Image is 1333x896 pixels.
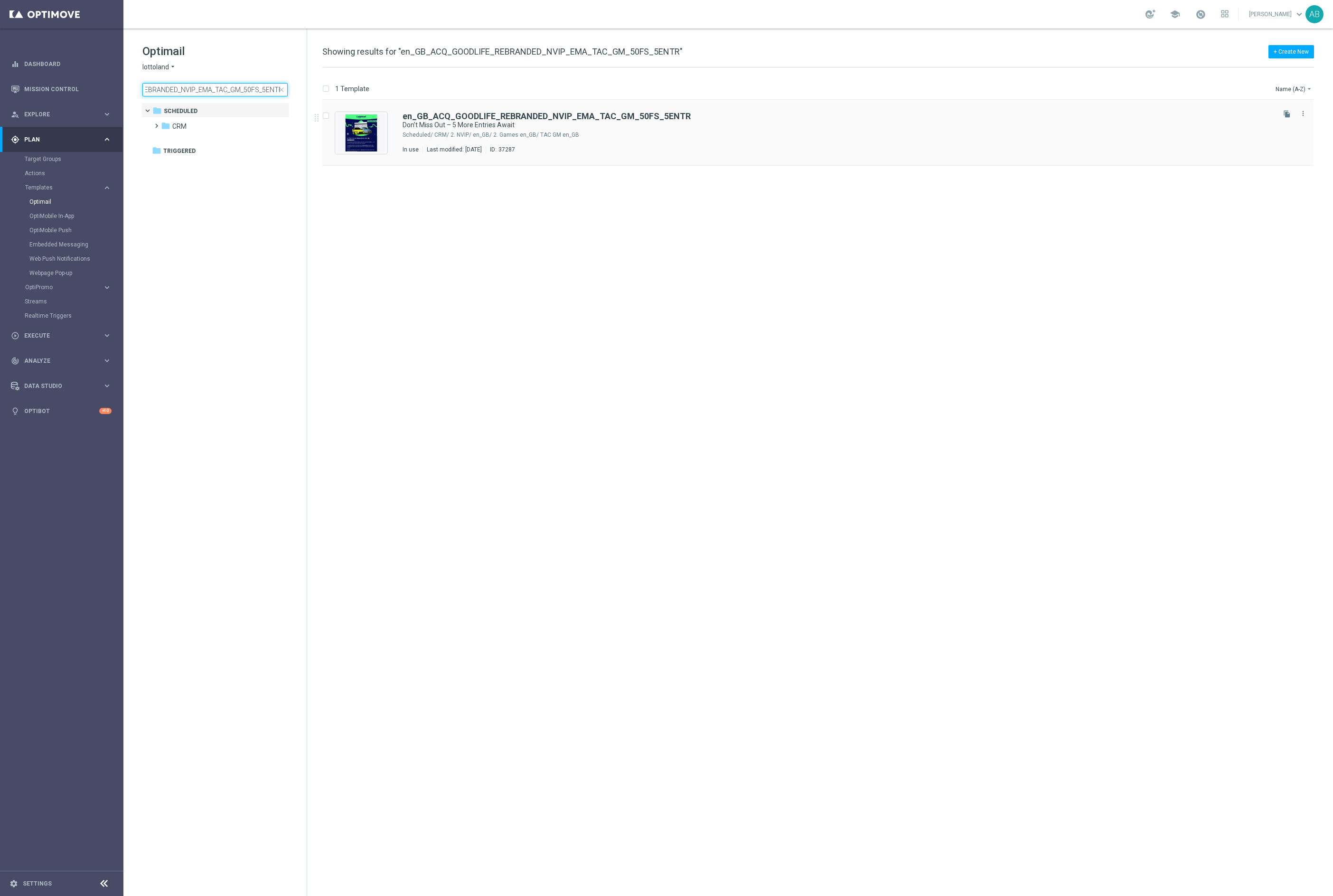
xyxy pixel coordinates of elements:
[103,183,112,192] i: keyboard_arrow_right
[1275,83,1314,94] button: Name (A-Z)arrow_drop_down
[103,381,112,390] i: keyboard_arrow_right
[103,356,112,365] i: keyboard_arrow_right
[403,121,1273,130] div: Don’t Miss Out – 5 More Entries Await
[29,209,122,223] div: OptiMobile In-App
[313,100,1331,166] div: Press SPACE to select this row.
[1281,108,1293,120] button: file_copy
[11,60,19,68] i: equalizer
[403,131,433,139] div: Scheduled/
[10,111,112,118] button: person_search Explore keyboard_arrow_right
[1248,7,1305,21] a: [PERSON_NAME]keyboard_arrow_down
[29,241,99,248] a: Embedded Messaging
[10,60,112,68] button: equalizer Dashboard
[25,284,103,290] div: OptiPromo
[142,63,169,72] span: lottoland
[1299,110,1307,117] i: more_vert
[142,63,177,72] button: lottoland arrow_drop_down
[24,76,112,102] a: Mission Control
[1268,45,1314,58] button: + Create New
[1283,110,1291,118] i: file_copy
[164,107,197,115] span: Scheduled
[10,136,112,143] button: gps_fixed Plan keyboard_arrow_right
[11,331,19,340] i: play_circle_outline
[142,44,288,59] h1: Optimail
[9,879,18,888] i: settings
[25,170,99,177] a: Actions
[24,137,103,142] span: Plan
[25,284,93,290] span: OptiPromo
[10,332,112,340] button: play_circle_outline Execute keyboard_arrow_right
[29,195,122,209] div: Optimail
[25,155,99,163] a: Target Groups
[24,398,99,424] a: Optibot
[25,185,93,190] span: Templates
[163,147,196,155] span: Triggered
[11,76,112,102] div: Mission Control
[25,283,112,291] div: OptiPromo keyboard_arrow_right
[25,298,99,305] a: Streams
[23,881,52,887] a: Settings
[29,266,122,280] div: Webpage Pop-up
[11,382,103,390] div: Data Studio
[11,110,19,119] i: person_search
[25,184,112,191] button: Templates keyboard_arrow_right
[403,146,419,153] div: In use
[29,226,99,234] a: OptiMobile Push
[142,83,288,96] input: Search Template
[169,63,177,72] i: arrow_drop_down
[11,135,19,144] i: gps_fixed
[29,252,122,266] div: Web Push Notifications
[103,110,112,119] i: keyboard_arrow_right
[322,47,683,57] span: Showing results for "en_GB_ACQ_GOODLIFE_REBRANDED_NVIP_EMA_TAC_GM_50FS_5ENTR"
[24,383,103,389] span: Data Studio
[29,198,99,206] a: Optimail
[338,114,385,151] img: 37287.jpeg
[29,269,99,277] a: Webpage Pop-up
[103,135,112,144] i: keyboard_arrow_right
[152,146,161,155] i: folder
[335,85,369,93] p: 1 Template
[486,146,515,153] div: ID:
[29,223,122,237] div: OptiMobile Push
[152,106,162,115] i: folder
[24,51,112,76] a: Dashboard
[11,357,19,365] i: track_changes
[10,407,112,415] button: lightbulb Optibot +10
[11,357,103,365] div: Analyze
[278,86,285,94] span: close
[403,111,691,121] b: en_GB_ACQ_GOODLIFE_REBRANDED_NVIP_EMA_TAC_GM_50FS_5ENTR
[423,146,486,153] div: Last modified: [DATE]
[25,180,122,280] div: Templates
[11,135,103,144] div: Plan
[25,312,99,320] a: Realtime Triggers
[25,309,122,323] div: Realtime Triggers
[498,146,515,153] div: 37287
[25,152,122,166] div: Target Groups
[1305,5,1324,23] div: AB
[10,85,112,93] div: Mission Control
[10,357,112,365] button: track_changes Analyze keyboard_arrow_right
[29,255,99,263] a: Web Push Notifications
[103,283,112,292] i: keyboard_arrow_right
[1305,85,1313,93] i: arrow_drop_down
[25,294,122,309] div: Streams
[103,331,112,340] i: keyboard_arrow_right
[99,408,112,414] div: +10
[1294,9,1305,19] span: keyboard_arrow_down
[10,382,112,390] button: Data Studio keyboard_arrow_right
[24,358,103,364] span: Analyze
[11,51,112,76] div: Dashboard
[11,398,112,424] div: Optibot
[11,407,19,415] i: lightbulb
[1170,9,1180,19] span: school
[1298,108,1308,119] button: more_vert
[25,185,103,190] div: Templates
